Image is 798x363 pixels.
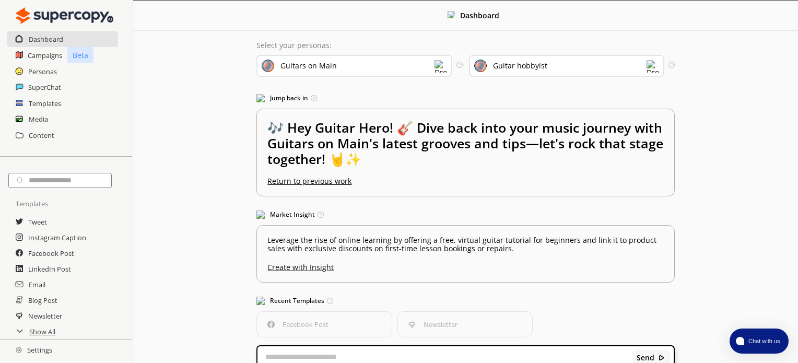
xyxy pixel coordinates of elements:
img: Facebook Post [267,321,275,328]
div: Guitar hobbyist [493,62,547,70]
button: NewsletterNewsletter [397,311,533,337]
a: Tweet [28,214,47,230]
img: Close [16,347,22,353]
h3: Jump back in [256,90,674,106]
a: LinkedIn Post [28,261,71,277]
a: Content [29,127,54,143]
div: Guitars on Main [280,62,337,70]
img: Jump Back In [256,94,265,102]
p: Leverage the rise of online learning by offering a free, virtual guitar tutorial for beginners an... [267,236,663,253]
a: Blog Post [28,292,57,308]
h3: Market Insight [256,207,674,223]
a: Newsletter [28,308,62,324]
img: Tooltip Icon [311,95,317,101]
span: Chat with us [744,337,782,345]
u: Create with Insight [267,258,663,272]
a: Media [29,111,48,127]
img: Tooltip Icon [327,298,333,304]
button: atlas-launcher [730,329,789,354]
b: Send [637,354,654,362]
a: Email [29,277,45,292]
a: Show All [29,324,55,339]
img: Close [658,354,665,361]
img: Close [16,5,113,26]
a: Instagram Caption [28,230,86,245]
img: Close [448,11,455,18]
a: Templates [29,96,61,111]
a: Dashboard [29,31,63,47]
img: Dropdown Icon [647,60,659,73]
img: Dropdown Icon [435,60,447,73]
img: Popular Templates [256,297,265,305]
a: Facebook Post [28,245,74,261]
img: Tooltip Icon [668,62,674,67]
h2: 🎶 Hey Guitar Hero! 🎸 Dive back into your music journey with Guitars on Main's latest grooves and ... [267,120,663,177]
a: Campaigns [28,48,62,63]
a: SuperChat [28,79,61,95]
img: Tooltip Icon [318,212,324,218]
img: Tooltip Icon [456,62,462,67]
h3: Recent Templates [256,293,674,309]
u: Return to previous work [267,176,351,186]
a: Personas [28,64,57,79]
img: Newsletter [408,321,416,328]
img: Brand Icon [262,60,274,72]
img: Market Insight [256,210,265,219]
b: Dashboard [460,10,499,20]
img: Audience Icon [474,60,487,72]
p: Select your personas: [256,41,674,50]
button: Facebook PostFacebook Post [256,311,392,337]
p: Beta [67,47,93,63]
